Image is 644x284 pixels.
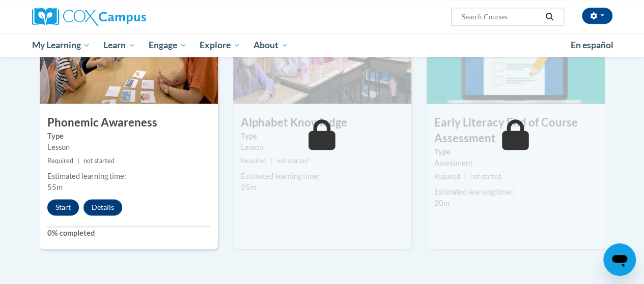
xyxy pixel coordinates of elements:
[47,131,210,142] label: Type
[97,34,142,57] a: Learn
[277,157,308,165] span: not started
[603,243,636,276] iframe: Button to launch messaging window
[241,157,267,165] span: Required
[434,199,450,207] span: 20m
[83,199,122,215] button: Details
[470,173,501,180] span: not started
[24,34,620,57] div: Main menu
[32,39,90,51] span: My Learning
[47,183,63,192] span: 55m
[200,39,240,51] span: Explore
[434,173,460,180] span: Required
[83,157,115,165] span: not started
[47,171,210,182] div: Estimated learning time:
[149,39,187,51] span: Engage
[434,146,597,157] label: Type
[464,173,466,180] span: |
[47,157,73,165] span: Required
[25,34,97,57] a: My Learning
[241,142,404,153] div: Lesson
[254,39,288,51] span: About
[564,35,620,56] a: En español
[271,157,273,165] span: |
[542,11,557,23] button: Search
[193,34,247,57] a: Explore
[434,157,597,169] div: Assessment
[32,8,215,26] a: Cox Campus
[571,40,613,50] span: En español
[434,186,597,198] div: Estimated learning time:
[32,8,146,26] img: Cox Campus
[241,183,256,192] span: 25m
[77,157,79,165] span: |
[460,11,542,23] input: Search Courses
[103,39,135,51] span: Learn
[142,34,193,57] a: Engage
[241,131,404,142] label: Type
[247,34,295,57] a: About
[47,228,210,239] label: 0% completed
[582,8,612,24] button: Account Settings
[47,199,79,215] button: Start
[47,142,210,153] div: Lesson
[241,171,404,182] div: Estimated learning time:
[427,115,605,146] h3: Early Literacy End of Course Assessment
[233,115,411,131] h3: Alphabet Knowledge
[40,115,218,131] h3: Phonemic Awareness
